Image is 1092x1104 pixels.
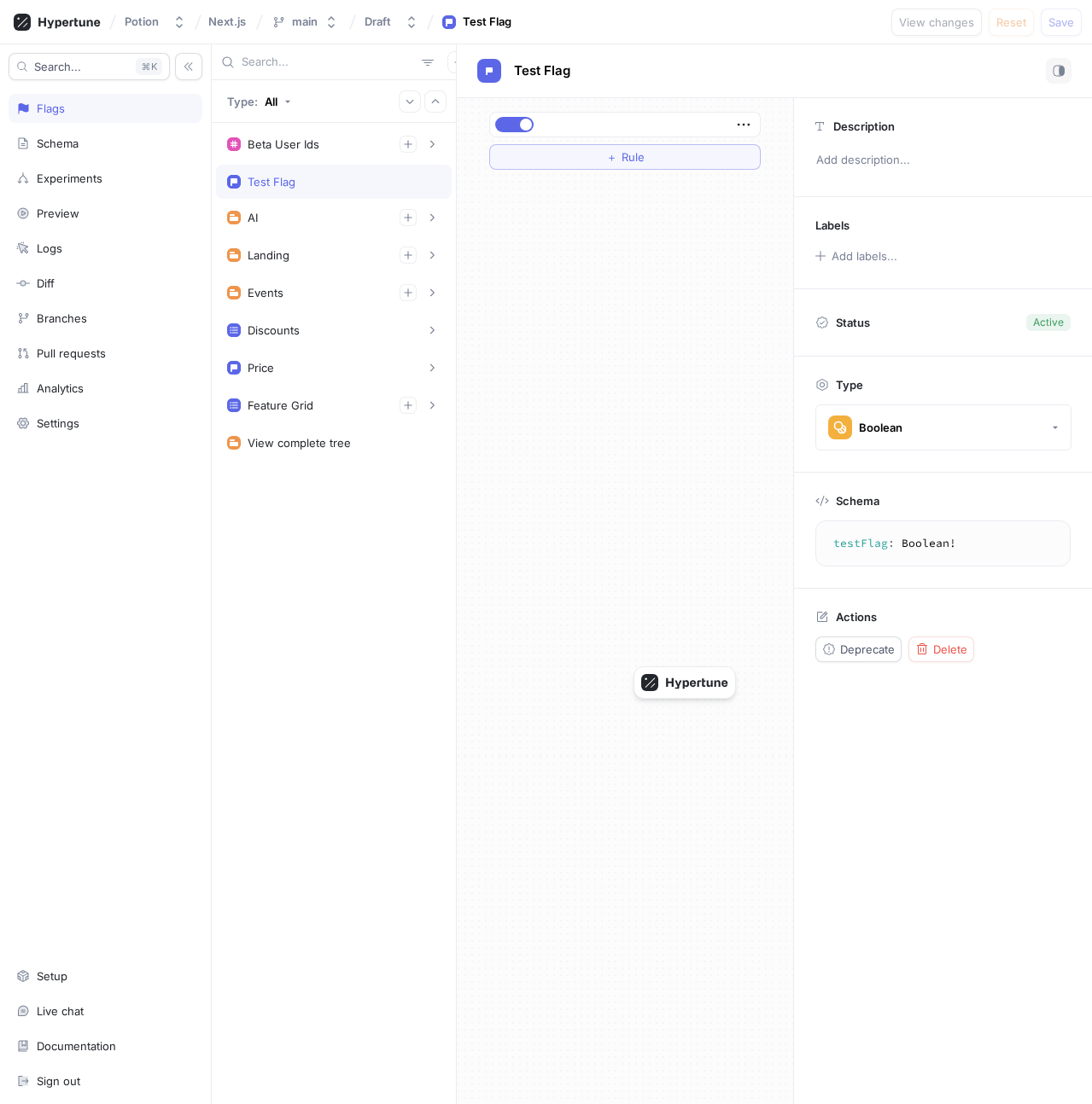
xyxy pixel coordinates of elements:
button: Potion [118,8,193,36]
div: Live chat [37,1004,84,1018]
div: Diff [37,276,55,290]
button: Add labels... [809,245,902,267]
span: Search... [34,61,81,72]
span: Rule [622,152,645,162]
div: Sign out [37,1074,80,1088]
div: Experiments [37,171,102,185]
div: Documentation [37,1039,116,1053]
button: Search...K [9,53,170,80]
div: Active [1033,315,1064,330]
span: Save [1048,17,1074,27]
div: Beta User Ids [248,137,319,151]
span: View changes [899,17,974,27]
div: Discounts [248,323,300,337]
button: Collapse all [424,90,447,113]
button: ＋Rule [489,144,761,170]
button: Expand all [399,90,421,113]
div: Landing [248,248,289,262]
button: Reset [989,9,1034,36]
div: Setup [37,969,67,983]
div: AI [248,211,258,224]
p: Schema [836,494,879,508]
div: All [265,95,277,108]
button: View changes [891,9,982,36]
p: Type [836,378,863,392]
div: Price [248,361,274,375]
div: Add labels... [832,251,897,262]
button: Draft [358,8,425,36]
div: Pull requests [37,346,106,360]
button: Save [1041,9,1082,36]
p: Add description... [809,146,1077,175]
div: Preview [37,206,79,220]
input: Search... [242,54,415,71]
div: K [136,58,162,75]
span: Deprecate [840,644,895,654]
p: Status [836,311,870,334]
button: Delete [908,636,974,662]
div: Feature Grid [248,398,313,412]
div: main [292,15,318,29]
div: Draft [365,15,391,29]
span: ＋ [606,152,617,162]
button: Boolean [815,404,1072,450]
div: Potion [125,15,159,29]
span: Next.js [208,15,246,27]
span: Reset [996,17,1026,27]
span: Test Flag [514,64,570,78]
div: Test Flag [463,14,511,31]
a: Documentation [9,1031,202,1060]
p: Type: [227,95,258,108]
span: Delete [933,644,967,654]
p: Description [833,119,895,133]
button: main [265,8,345,36]
div: Logs [37,241,62,255]
div: Settings [37,416,79,430]
div: Branches [37,311,87,325]
button: Type: All [221,86,297,116]
div: Flags [37,102,65,115]
div: Boolean [859,421,902,435]
div: Test Flag [248,175,295,189]
div: Analytics [37,381,84,395]
div: Events [248,286,283,299]
p: Actions [836,610,877,624]
textarea: testFlag: Boolean! [823,528,1063,559]
div: Schema [37,137,79,150]
div: View complete tree [248,436,351,450]
p: Labels [815,218,850,232]
button: Deprecate [815,636,902,662]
